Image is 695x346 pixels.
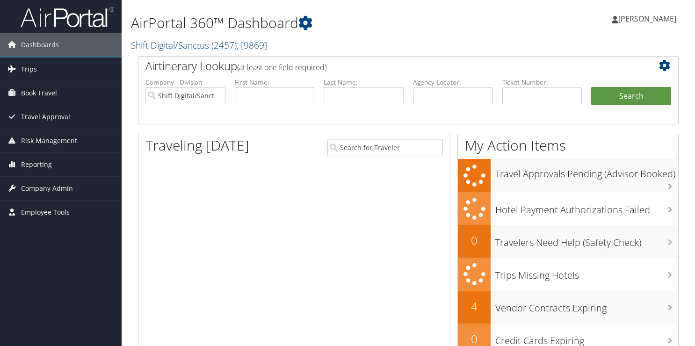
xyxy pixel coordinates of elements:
[495,231,678,249] h3: Travelers Need Help (Safety Check)
[458,298,491,314] h2: 4
[495,163,678,180] h3: Travel Approvals Pending (Advisor Booked)
[131,39,267,51] a: Shift Digital/Sanctus
[458,136,678,155] h1: My Action Items
[413,78,493,87] label: Agency Locator:
[458,258,678,291] a: Trips Missing Hotels
[237,62,326,72] span: (at least one field required)
[21,201,70,224] span: Employee Tools
[502,78,582,87] label: Ticket Number:
[458,232,491,248] h2: 0
[145,58,626,74] h2: Airtinerary Lookup
[458,291,678,324] a: 4Vendor Contracts Expiring
[458,225,678,258] a: 0Travelers Need Help (Safety Check)
[21,6,114,28] img: airportal-logo.png
[21,58,37,81] span: Trips
[21,153,52,176] span: Reporting
[21,33,59,57] span: Dashboards
[237,39,267,51] span: , [ 9869 ]
[618,14,676,24] span: [PERSON_NAME]
[21,81,57,105] span: Book Travel
[495,297,678,315] h3: Vendor Contracts Expiring
[495,264,678,282] h3: Trips Missing Hotels
[612,5,686,33] a: [PERSON_NAME]
[211,39,237,51] span: ( 2457 )
[21,129,77,152] span: Risk Management
[131,13,501,33] h1: AirPortal 360™ Dashboard
[458,192,678,225] a: Hotel Payment Authorizations Failed
[21,105,70,129] span: Travel Approval
[324,78,404,87] label: Last Name:
[458,159,678,192] a: Travel Approvals Pending (Advisor Booked)
[327,139,443,156] input: Search for Traveler
[235,78,315,87] label: First Name:
[145,78,225,87] label: Company - Division:
[21,177,73,200] span: Company Admin
[591,87,671,106] button: Search
[495,199,678,216] h3: Hotel Payment Authorizations Failed
[145,136,249,155] h1: Traveling [DATE]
